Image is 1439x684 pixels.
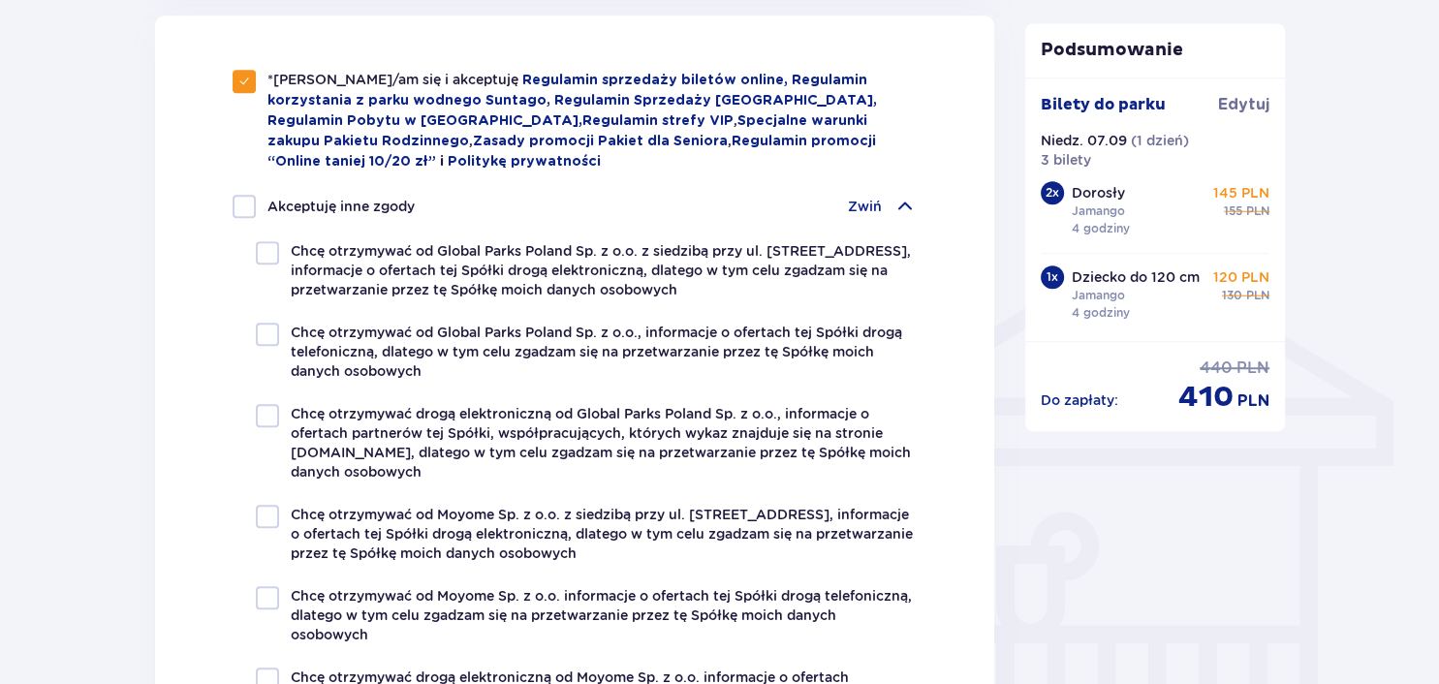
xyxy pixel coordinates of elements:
[1246,202,1269,220] p: PLN
[291,241,918,299] p: Chcę otrzymywać od Global Parks Poland Sp. z o.o. z siedzibą przy ul. [STREET_ADDRESS], informacj...
[554,94,877,108] a: Regulamin Sprzedaży [GEOGRAPHIC_DATA],
[1213,183,1269,202] p: 145 PLN
[1072,183,1125,202] p: Dorosły
[267,70,918,171] p: , , ,
[291,505,918,563] p: Chcę otrzymywać od Moyome Sp. z o.o. z siedzibą przy ul. [STREET_ADDRESS], informacje o ofertach ...
[448,155,601,169] a: Politykę prywatności
[1200,358,1233,379] p: 440
[1072,220,1130,237] p: 4 godziny
[1025,39,1285,62] p: Podsumowanie
[1213,267,1269,287] p: 120 PLN
[267,197,415,216] p: Akceptuję inne zgody
[1237,390,1269,412] p: PLN
[291,323,918,381] p: Chcę otrzymywać od Global Parks Poland Sp. z o.o., informacje o ofertach tej Spółki drogą telefon...
[1246,287,1269,304] p: PLN
[1072,202,1125,220] p: Jamango
[1222,287,1242,304] p: 130
[291,404,918,482] p: Chcę otrzymywać drogą elektroniczną od Global Parks Poland Sp. z o.o., informacje o ofertach part...
[1041,150,1091,170] p: 3 bilety
[1236,358,1269,379] p: PLN
[1041,131,1127,150] p: Niedz. 07.09
[440,155,448,169] span: i
[1131,131,1189,150] p: ( 1 dzień )
[1218,94,1269,115] a: Edytuj
[267,72,522,87] span: *[PERSON_NAME]/am się i akceptuję
[473,135,728,148] a: Zasady promocji Pakiet dla Seniora
[267,114,582,128] a: Regulamin Pobytu w [GEOGRAPHIC_DATA],
[1072,304,1130,322] p: 4 godziny
[1072,287,1125,304] p: Jamango
[1224,202,1242,220] p: 155
[1041,181,1064,204] div: 2 x
[1178,379,1234,416] p: 410
[582,114,734,128] a: Regulamin strefy VIP
[522,74,792,87] a: Regulamin sprzedaży biletów online,
[1041,390,1118,410] p: Do zapłaty :
[848,197,882,216] p: Zwiń
[1041,265,1064,289] div: 1 x
[1072,267,1200,287] p: Dziecko do 120 cm
[1041,94,1166,115] p: Bilety do parku
[291,586,918,644] p: Chcę otrzymywać od Moyome Sp. z o.o. informacje o ofertach tej Spółki drogą telefoniczną, dlatego...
